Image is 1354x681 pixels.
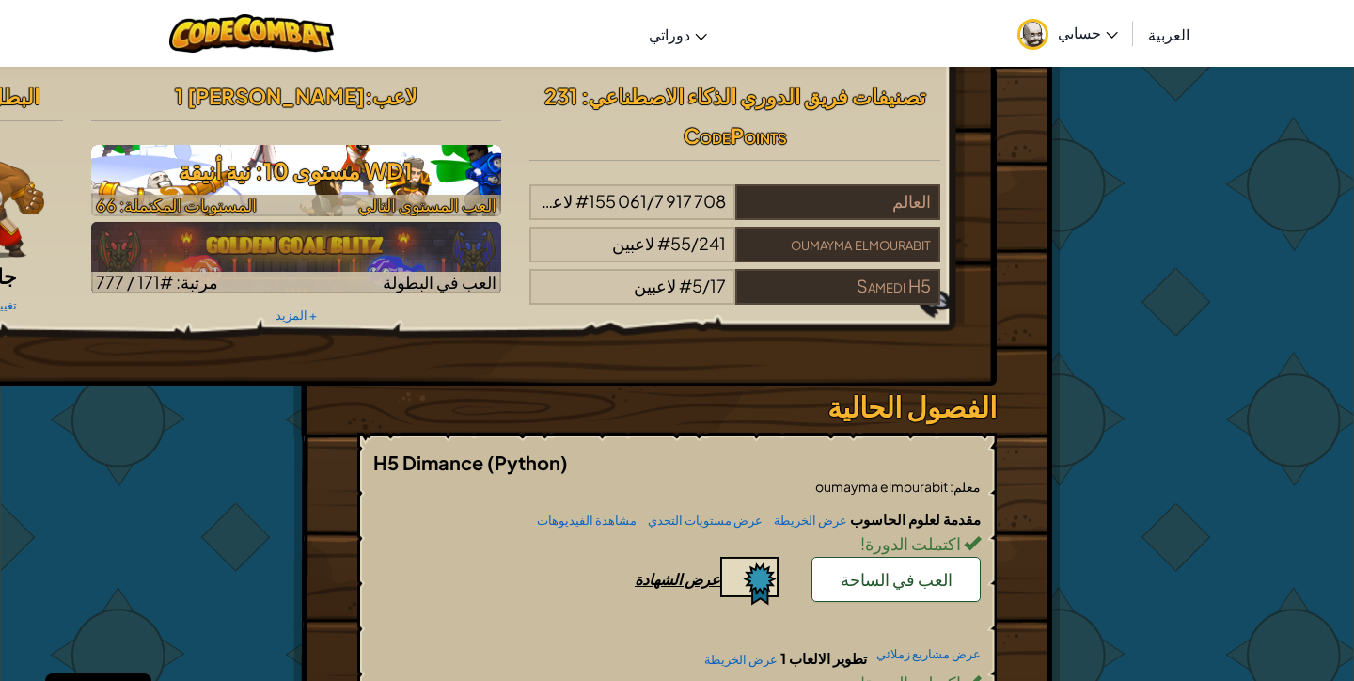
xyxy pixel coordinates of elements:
[529,202,940,224] a: العالم#155 061/7 917 708لاعبين
[358,194,496,215] span: العب المستوى التالي
[635,569,793,589] a: عرض الشهادة
[544,83,787,149] span: : 231 CodePoints
[691,232,699,254] span: /
[654,190,726,212] span: 7 917 708
[383,271,496,293] span: العب في البطولة
[702,275,710,296] span: /
[865,532,964,554] span: اكتملت الدورة
[1139,8,1199,59] a: العربية
[529,245,940,266] a: oumayma elmourabit#55/241لاعبين
[276,308,317,323] a: + المزيد
[778,649,867,667] span: تطوير الالعاب 1
[357,386,997,428] h3: الفصول الحالية
[91,145,502,216] img: WD1 مستوى 10: نية أنيقة
[657,232,670,254] span: #
[764,513,847,528] a: عرض الخريطة
[720,557,779,606] img: certificate-icon.png
[860,532,865,554] span: !
[487,451,568,474] span: (Python)
[649,24,690,44] span: دوراتي
[953,478,981,495] span: معلم
[96,194,257,215] span: المستويات المكتملة: 66
[735,227,940,262] div: oumayma elmourabit
[1058,23,1118,42] span: حسابي
[373,451,487,474] span: H5 Dimance
[692,275,702,296] span: 5
[1148,24,1189,44] span: العربية
[91,150,502,192] h3: WD1 مستوى 10: نية أنيقة
[96,271,218,293] span: مرتبة: #171 / 777
[530,190,573,212] span: لاعبين
[634,275,676,296] span: لاعبين
[91,222,502,293] img: Golden Goal
[867,648,981,660] a: عرض مشاريع زملائي
[169,14,334,53] img: CodeCombat logo
[365,83,372,109] span: :
[589,83,925,109] span: تصنيفات فريق الدوري الذكاء الاصطناعي
[699,232,726,254] span: 241
[815,478,950,495] span: oumayma elmourabit
[175,83,365,109] span: [PERSON_NAME] 1
[529,287,940,309] a: Samedi H5#5/17لاعبين
[589,190,647,212] span: 155 061
[635,569,720,589] div: عرض الشهادة
[372,83,417,109] span: لاعب
[735,269,940,305] div: Samedi H5
[1017,19,1048,50] img: avatar
[91,222,502,293] a: مرتبة: #171 / 777العب في البطولة
[1008,4,1127,63] a: حسابي
[670,232,691,254] span: 55
[735,184,940,220] div: العالم
[638,513,763,528] a: عرض مستويات التحدي
[847,510,981,528] span: مقدمة لعلوم الحاسوب
[639,8,716,59] a: دوراتي
[527,513,637,528] a: مشاهدة الفيديوهات
[647,190,654,212] span: /
[841,568,953,590] span: العب في الساحة
[710,275,726,296] span: 17
[950,478,953,495] span: :
[91,145,502,216] a: العب المستوى التالي
[695,652,778,667] a: عرض الخريطة
[575,190,589,212] span: #
[679,275,692,296] span: #
[612,232,654,254] span: لاعبين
